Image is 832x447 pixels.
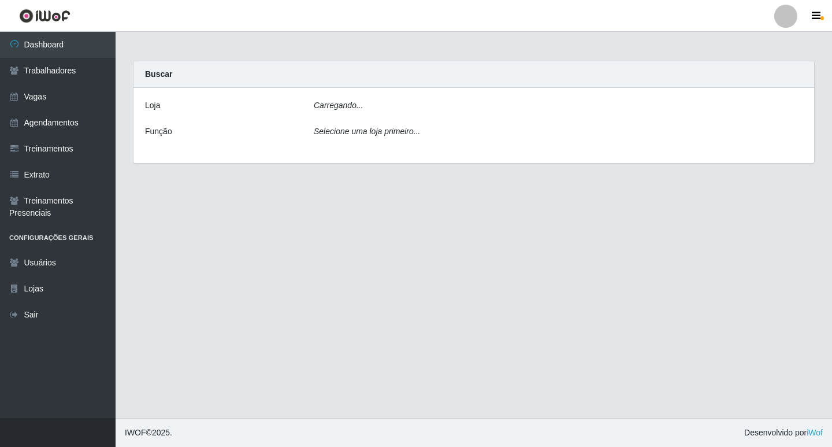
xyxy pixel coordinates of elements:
label: Função [145,125,172,138]
span: Desenvolvido por [744,427,823,439]
label: Loja [145,99,160,112]
i: Carregando... [314,101,363,110]
img: CoreUI Logo [19,9,70,23]
span: © 2025 . [125,427,172,439]
a: iWof [807,428,823,437]
i: Selecione uma loja primeiro... [314,127,420,136]
strong: Buscar [145,69,172,79]
span: IWOF [125,428,146,437]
